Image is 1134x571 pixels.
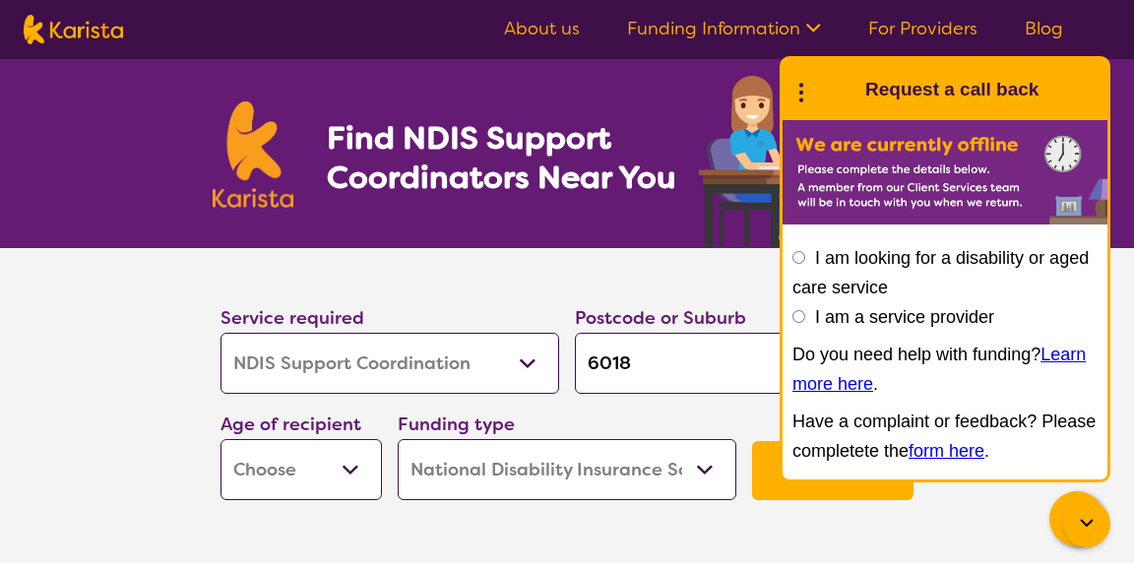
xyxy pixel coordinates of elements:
[792,340,1098,399] p: Do you need help with funding? .
[627,17,821,40] a: Funding Information
[865,75,1039,104] h1: Request a call back
[398,412,515,436] label: Funding type
[792,407,1098,466] p: Have a complaint or feedback? Please completete the .
[792,248,1089,297] label: I am looking for a disability or aged care service
[327,118,691,197] h1: Find NDIS Support Coordinators Near You
[504,17,580,40] a: About us
[909,441,984,461] a: form here
[752,441,913,500] button: Search
[213,101,293,208] img: Karista logo
[815,307,994,327] label: I am a service provider
[575,333,913,394] input: Type
[1025,17,1063,40] a: Blog
[24,15,123,44] img: Karista logo
[699,76,921,248] img: support-coordination
[220,412,361,436] label: Age of recipient
[1049,491,1104,546] button: Channel Menu
[575,306,746,330] label: Postcode or Suburb
[783,120,1107,224] img: Karista offline chat form to request call back
[868,17,977,40] a: For Providers
[220,306,364,330] label: Service required
[814,70,853,109] img: Karista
